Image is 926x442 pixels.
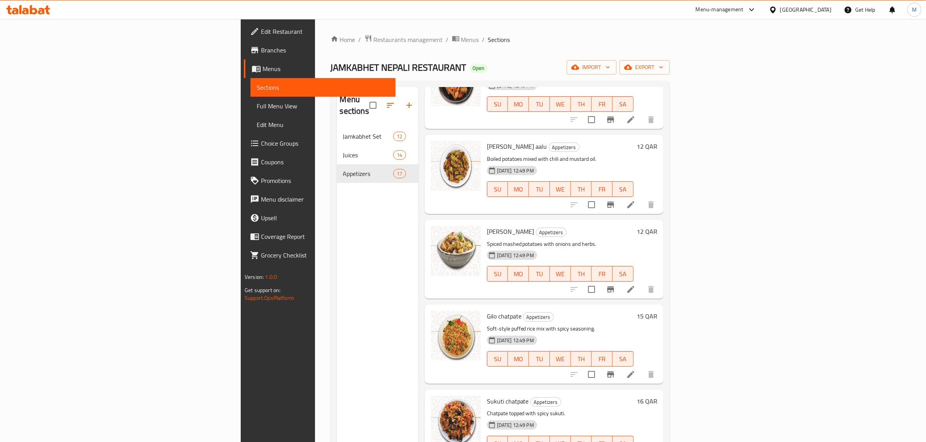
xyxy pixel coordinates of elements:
button: MO [508,266,529,282]
span: MO [511,184,526,195]
span: MO [511,99,526,110]
img: Aalu sadayko [431,226,481,276]
a: Edit menu item [626,285,635,294]
h6: 16 QAR [637,396,657,407]
span: Appetizers [523,313,553,322]
span: Appetizers [531,398,561,407]
div: Appetizers [523,312,554,322]
li: / [446,35,449,44]
button: Add section [400,96,418,115]
button: Branch-specific-item [601,110,620,129]
span: Edit Menu [257,120,389,129]
span: FR [595,268,609,280]
span: Coupons [261,157,389,167]
span: Menu disclaimer [261,195,389,204]
a: Coupons [244,153,396,171]
span: WE [553,99,568,110]
span: Upsell [261,213,389,223]
span: WE [553,184,568,195]
a: Coverage Report [244,227,396,246]
button: TU [529,96,550,112]
button: FR [592,181,613,197]
button: Branch-specific-item [601,280,620,299]
span: Branches [261,45,389,55]
button: TH [571,181,592,197]
div: items [393,132,406,141]
button: MO [508,181,529,197]
span: JAMKABHET NEPALI RESTAURANT [331,59,467,76]
div: Menu-management [696,5,744,14]
span: Version: [245,272,264,282]
span: Choice Groups [261,139,389,148]
span: TH [574,353,589,365]
button: TH [571,266,592,282]
button: Branch-specific-item [601,195,620,214]
span: import [573,63,610,72]
button: SA [613,181,634,197]
span: Open [470,65,488,71]
a: Edit Restaurant [244,22,396,41]
span: Select to update [583,111,600,128]
div: [GEOGRAPHIC_DATA] [780,5,831,14]
button: import [567,60,616,75]
span: TH [574,184,589,195]
h6: 12 QAR [637,141,657,152]
span: Select to update [583,197,600,213]
button: SA [613,351,634,367]
span: WE [553,268,568,280]
button: delete [642,280,660,299]
span: TU [532,184,547,195]
span: TH [574,268,589,280]
div: Open [470,64,488,73]
span: TU [532,99,547,110]
a: Edit Menu [250,115,396,134]
nav: Menu sections [337,124,418,186]
button: WE [550,266,571,282]
span: Edit Restaurant [261,27,389,36]
span: [PERSON_NAME] [487,226,534,237]
span: Select to update [583,366,600,383]
button: delete [642,365,660,384]
button: WE [550,96,571,112]
button: FR [592,96,613,112]
a: Menus [452,35,479,45]
span: Select to update [583,281,600,298]
button: Branch-specific-item [601,365,620,384]
span: Menus [263,64,389,73]
span: Full Menu View [257,101,389,111]
span: [PERSON_NAME] aalu [487,141,547,152]
span: 12 [394,133,405,140]
nav: breadcrumb [331,35,670,45]
span: Appetizers [549,143,579,152]
button: FR [592,351,613,367]
div: Appetizers [536,228,567,237]
span: Grocery Checklist [261,251,389,260]
span: 14 [394,151,405,159]
span: Sections [488,35,510,44]
div: Jamkabhet Set12 [337,127,418,146]
p: Chatpate topped with spicy sukuti. [487,409,634,418]
img: Gilo chatpate [431,311,481,360]
span: SU [490,353,505,365]
button: SU [487,181,508,197]
span: MO [511,268,526,280]
span: FR [595,184,609,195]
span: Coverage Report [261,232,389,241]
p: Spiced mashed potatoes with onions and herbs. [487,239,634,249]
span: [DATE] 12:49 PM [494,421,537,429]
span: SU [490,184,505,195]
a: Menus [244,59,396,78]
a: Branches [244,41,396,59]
h6: 12 QAR [637,226,657,237]
span: M [912,5,917,14]
span: SU [490,99,505,110]
button: SA [613,266,634,282]
span: SA [616,99,630,110]
a: Promotions [244,171,396,190]
img: piro aalu [431,141,481,191]
button: TU [529,181,550,197]
span: SA [616,353,630,365]
span: Sections [257,83,389,92]
span: 17 [394,170,405,177]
